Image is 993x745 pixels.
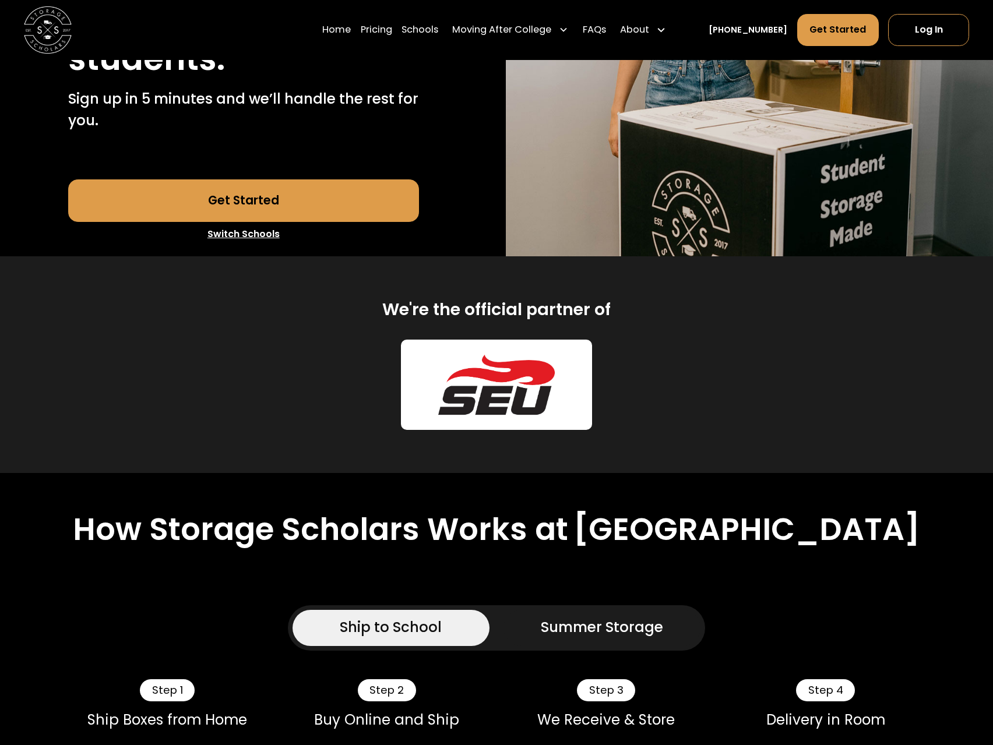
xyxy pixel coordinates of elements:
h1: students. [68,41,225,77]
div: Delivery in Room [726,711,926,728]
div: Step 2 [358,679,416,701]
a: Home [322,13,351,47]
h2: How Storage Scholars Works at [73,511,568,548]
h2: [GEOGRAPHIC_DATA] [573,511,920,548]
a: [PHONE_NUMBER] [709,23,787,36]
div: We Receive & Store [506,711,706,728]
div: About [615,13,671,47]
div: Step 1 [140,679,195,701]
div: Moving After College [452,23,551,37]
img: Storage Scholars main logo [24,6,72,54]
div: Step 3 [577,679,635,701]
div: Moving After College [448,13,573,47]
div: Step 4 [796,679,855,701]
a: FAQs [583,13,606,47]
a: Get Started [797,14,879,46]
a: Schools [402,13,438,47]
div: Ship Boxes from Home [68,711,268,728]
div: Buy Online and Ship [287,711,487,728]
a: Log In [888,14,969,46]
h2: We're the official partner of [382,299,611,320]
p: Sign up in 5 minutes and we’ll handle the rest for you. [68,89,419,132]
a: home [24,6,72,54]
div: Summer Storage [541,617,663,638]
a: Switch Schools [68,222,419,246]
a: Pricing [361,13,392,47]
div: About [620,23,649,37]
div: Ship to School [340,617,442,638]
a: Get Started [68,179,419,223]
